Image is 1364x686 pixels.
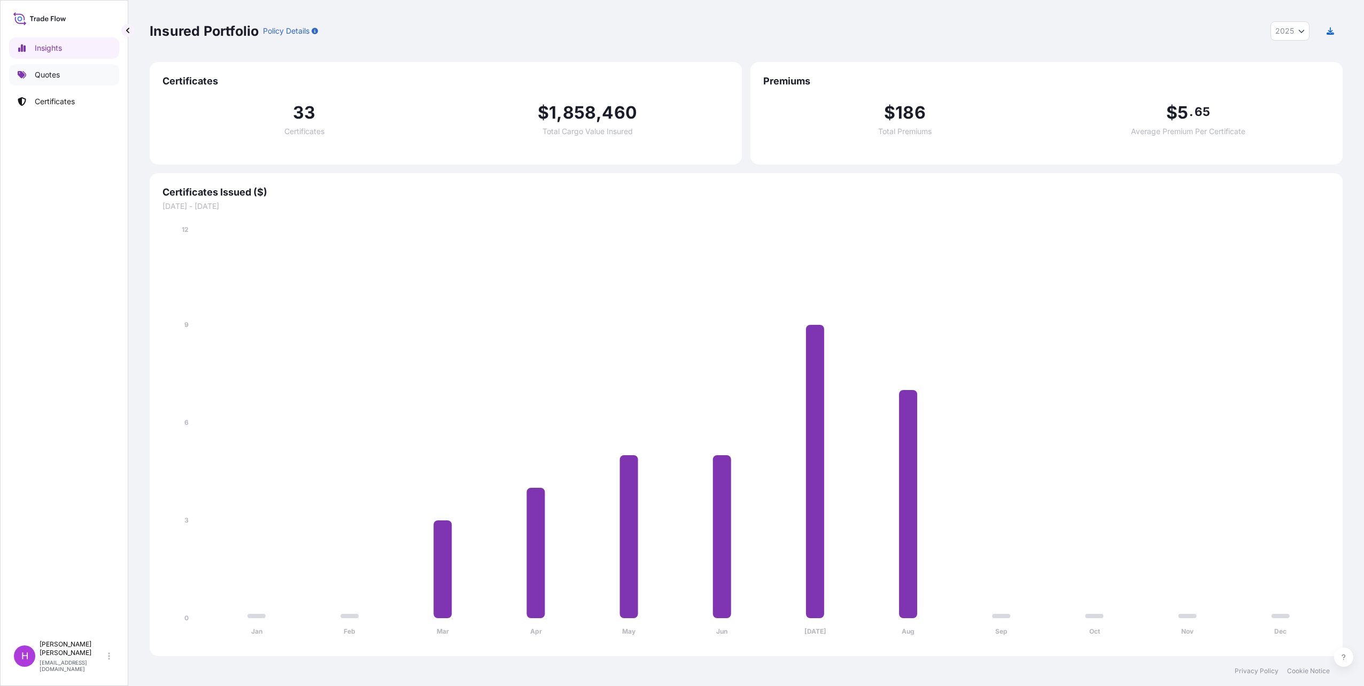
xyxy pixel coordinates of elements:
[542,128,633,135] span: Total Cargo Value Insured
[21,651,28,661] span: H
[596,104,602,121] span: ,
[40,659,106,672] p: [EMAIL_ADDRESS][DOMAIN_NAME]
[538,104,549,121] span: $
[1270,21,1309,41] button: Year Selector
[184,418,189,426] tspan: 6
[1195,107,1210,116] span: 65
[162,201,1330,212] span: [DATE] - [DATE]
[35,43,62,53] p: Insights
[35,96,75,107] p: Certificates
[602,104,637,121] span: 460
[556,104,562,121] span: ,
[563,104,596,121] span: 858
[9,64,119,85] a: Quotes
[1131,128,1245,135] span: Average Premium Per Certificate
[622,627,636,635] tspan: May
[995,627,1007,635] tspan: Sep
[9,91,119,112] a: Certificates
[184,516,189,524] tspan: 3
[293,104,315,121] span: 33
[1235,667,1278,675] a: Privacy Policy
[763,75,1330,88] span: Premiums
[902,627,914,635] tspan: Aug
[150,22,259,40] p: Insured Portfolio
[251,627,262,635] tspan: Jan
[263,26,309,36] p: Policy Details
[530,627,542,635] tspan: Apr
[1177,104,1188,121] span: 5
[1287,667,1330,675] a: Cookie Notice
[9,37,119,59] a: Insights
[716,627,727,635] tspan: Jun
[162,186,1330,199] span: Certificates Issued ($)
[35,69,60,80] p: Quotes
[162,75,729,88] span: Certificates
[1166,104,1177,121] span: $
[1275,26,1294,36] span: 2025
[40,640,106,657] p: [PERSON_NAME] [PERSON_NAME]
[184,321,189,329] tspan: 9
[182,225,189,233] tspan: 12
[878,128,932,135] span: Total Premiums
[1189,107,1193,116] span: .
[1089,627,1100,635] tspan: Oct
[1274,627,1286,635] tspan: Dec
[804,627,826,635] tspan: [DATE]
[549,104,556,121] span: 1
[884,104,895,121] span: $
[437,627,449,635] tspan: Mar
[284,128,324,135] span: Certificates
[895,104,926,121] span: 186
[184,614,189,622] tspan: 0
[1181,627,1194,635] tspan: Nov
[344,627,355,635] tspan: Feb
